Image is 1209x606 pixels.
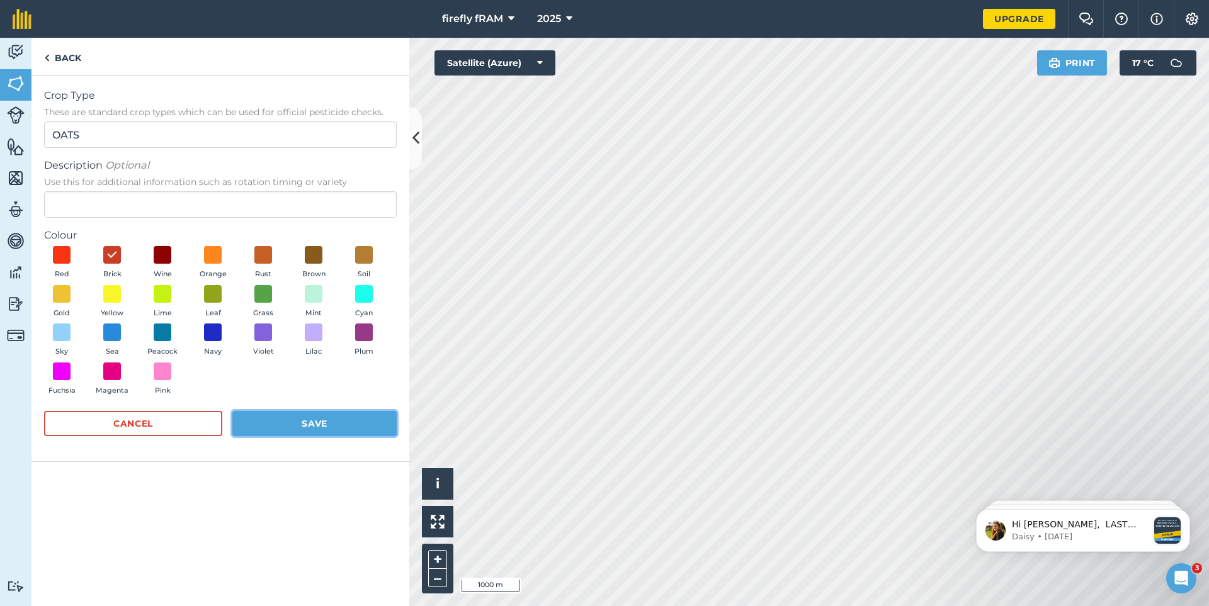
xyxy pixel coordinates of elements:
[44,246,79,280] button: Red
[101,308,123,319] span: Yellow
[253,308,273,319] span: Grass
[346,323,382,357] button: Plum
[7,169,25,188] img: svg+xml;base64,PHN2ZyB4bWxucz0iaHR0cDovL3d3dy53My5vcmcvMjAwMC9zdmciIHdpZHRoPSI1NiIgaGVpZ2h0PSI2MC...
[31,38,94,75] a: Back
[48,385,76,396] span: Fuchsia
[44,411,222,436] button: Cancel
[346,246,382,280] button: Soil
[422,468,453,500] button: i
[1164,50,1189,76] img: svg+xml;base64,PD94bWwgdmVyc2lvbj0iMS4wIiBlbmNvZGluZz0idXRmLTgiPz4KPCEtLSBHZW5lcmF0b3I6IEFkb2JlIE...
[106,247,118,262] img: svg+xml;base64,PHN2ZyB4bWxucz0iaHR0cDovL3d3dy53My5vcmcvMjAwMC9zdmciIHdpZHRoPSIxOCIgaGVpZ2h0PSIyNC...
[7,327,25,344] img: svg+xml;base64,PD94bWwgdmVyc2lvbj0iMS4wIiBlbmNvZGluZz0idXRmLTgiPz4KPCEtLSBHZW5lcmF0b3I6IEFkb2JlIE...
[94,285,130,319] button: Yellow
[1166,563,1196,593] iframe: Intercom live chat
[1192,563,1202,573] span: 3
[7,43,25,62] img: svg+xml;base64,PD94bWwgdmVyc2lvbj0iMS4wIiBlbmNvZGluZz0idXRmLTgiPz4KPCEtLSBHZW5lcmF0b3I6IEFkb2JlIE...
[355,308,373,319] span: Cyan
[358,269,370,280] span: Soil
[204,346,222,357] span: Navy
[537,11,561,26] span: 2025
[145,285,180,319] button: Lime
[434,50,555,76] button: Satellite (Azure)
[147,346,178,357] span: Peacock
[442,11,503,26] span: firefly fRAM
[7,200,25,219] img: svg+xml;base64,PD94bWwgdmVyc2lvbj0iMS4wIiBlbmNvZGluZz0idXRmLTgiPz4KPCEtLSBHZW5lcmF0b3I6IEFkb2JlIE...
[246,246,281,280] button: Rust
[94,323,130,357] button: Sea
[428,550,447,569] button: +
[44,158,397,173] span: Description
[200,269,227,280] span: Orange
[296,323,331,357] button: Lilac
[1184,13,1200,25] img: A cog icon
[145,323,180,357] button: Peacock
[232,411,397,436] button: Save
[7,106,25,124] img: svg+xml;base64,PD94bWwgdmVyc2lvbj0iMS4wIiBlbmNvZGluZz0idXRmLTgiPz4KPCEtLSBHZW5lcmF0b3I6IEFkb2JlIE...
[305,346,322,357] span: Lilac
[1132,50,1154,76] span: 17 ° C
[154,269,172,280] span: Wine
[302,269,326,280] span: Brown
[296,285,331,319] button: Mint
[1048,55,1060,70] img: svg+xml;base64,PHN2ZyB4bWxucz0iaHR0cDovL3d3dy53My5vcmcvMjAwMC9zdmciIHdpZHRoPSIxOSIgaGVpZ2h0PSIyNC...
[55,269,69,280] span: Red
[346,285,382,319] button: Cyan
[44,285,79,319] button: Gold
[431,515,445,529] img: Four arrows, one pointing top left, one top right, one bottom right and the last bottom left
[195,323,230,357] button: Navy
[1079,13,1094,25] img: Two speech bubbles overlapping with the left bubble in the forefront
[106,346,119,357] span: Sea
[253,346,274,357] span: Violet
[296,246,331,280] button: Brown
[105,159,149,171] em: Optional
[103,269,122,280] span: Brick
[44,88,397,103] span: Crop Type
[94,362,130,396] button: Magenta
[205,308,221,319] span: Leaf
[7,137,25,156] img: svg+xml;base64,PHN2ZyB4bWxucz0iaHR0cDovL3d3dy53My5vcmcvMjAwMC9zdmciIHdpZHRoPSI1NiIgaGVpZ2h0PSI2MC...
[44,323,79,357] button: Sky
[7,263,25,282] img: svg+xml;base64,PD94bWwgdmVyc2lvbj0iMS4wIiBlbmNvZGluZz0idXRmLTgiPz4KPCEtLSBHZW5lcmF0b3I6IEFkb2JlIE...
[428,569,447,587] button: –
[957,484,1209,572] iframe: Intercom notifications message
[195,285,230,319] button: Leaf
[246,285,281,319] button: Grass
[246,323,281,357] button: Violet
[13,9,31,29] img: fieldmargin Logo
[44,228,397,243] label: Colour
[44,106,397,118] span: These are standard crop types which can be used for official pesticide checks.
[44,50,50,65] img: svg+xml;base64,PHN2ZyB4bWxucz0iaHR0cDovL3d3dy53My5vcmcvMjAwMC9zdmciIHdpZHRoPSI5IiBoZWlnaHQ9IjI0Ii...
[195,246,230,280] button: Orange
[7,232,25,250] img: svg+xml;base64,PD94bWwgdmVyc2lvbj0iMS4wIiBlbmNvZGluZz0idXRmLTgiPz4KPCEtLSBHZW5lcmF0b3I6IEFkb2JlIE...
[1037,50,1108,76] button: Print
[255,269,271,280] span: Rust
[7,74,25,93] img: svg+xml;base64,PHN2ZyB4bWxucz0iaHR0cDovL3d3dy53My5vcmcvMjAwMC9zdmciIHdpZHRoPSI1NiIgaGVpZ2h0PSI2MC...
[54,308,70,319] span: Gold
[7,580,25,592] img: svg+xml;base64,PD94bWwgdmVyc2lvbj0iMS4wIiBlbmNvZGluZz0idXRmLTgiPz4KPCEtLSBHZW5lcmF0b3I6IEFkb2JlIE...
[7,295,25,313] img: svg+xml;base64,PD94bWwgdmVyc2lvbj0iMS4wIiBlbmNvZGluZz0idXRmLTgiPz4KPCEtLSBHZW5lcmF0b3I6IEFkb2JlIE...
[355,346,373,357] span: Plum
[96,385,128,396] span: Magenta
[145,362,180,396] button: Pink
[983,9,1055,29] a: Upgrade
[55,346,68,357] span: Sky
[1150,11,1163,26] img: svg+xml;base64,PHN2ZyB4bWxucz0iaHR0cDovL3d3dy53My5vcmcvMjAwMC9zdmciIHdpZHRoPSIxNyIgaGVpZ2h0PSIxNy...
[44,121,397,148] input: Start typing to search for crop type
[436,476,440,491] span: i
[1120,50,1196,76] button: 17 °C
[154,308,172,319] span: Lime
[44,362,79,396] button: Fuchsia
[94,246,130,280] button: Brick
[155,385,171,396] span: Pink
[44,176,397,188] span: Use this for additional information such as rotation timing or variety
[1114,13,1129,25] img: A question mark icon
[145,246,180,280] button: Wine
[305,308,322,319] span: Mint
